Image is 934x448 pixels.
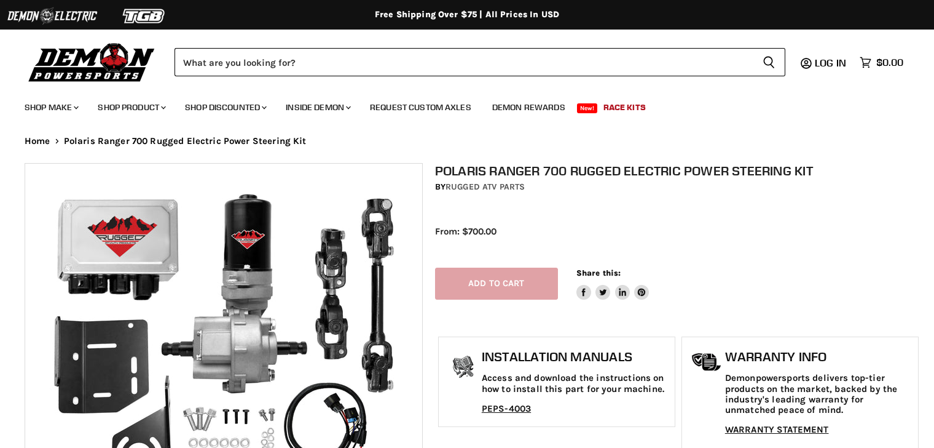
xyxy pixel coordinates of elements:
a: Rugged ATV Parts [445,182,525,192]
a: Home [25,136,50,146]
h1: Polaris Ranger 700 Rugged Electric Power Steering Kit [435,163,922,178]
span: New! [577,103,598,113]
h1: Installation Manuals [482,350,669,364]
a: Shop Make [15,95,86,120]
a: Request Custom Axles [361,95,481,120]
span: Polaris Ranger 700 Rugged Electric Power Steering Kit [64,136,307,146]
input: Search [175,48,753,76]
img: Demon Electric Logo 2 [6,4,98,28]
img: warranty-icon.png [691,353,722,372]
a: Demon Rewards [483,95,575,120]
a: Log in [809,57,854,68]
p: Access and download the instructions on how to install this part for your machine. [482,373,669,394]
div: by [435,180,922,194]
a: PEPS-4003 [482,403,531,414]
a: Race Kits [594,95,655,120]
span: $0.00 [876,57,903,68]
a: Shop Product [88,95,173,120]
span: Log in [815,57,846,69]
ul: Main menu [15,90,900,120]
img: TGB Logo 2 [98,4,190,28]
button: Search [753,48,785,76]
a: Shop Discounted [176,95,274,120]
img: install_manual-icon.png [448,353,479,383]
img: Demon Powersports [25,40,159,84]
a: WARRANTY STATEMENT [725,424,829,435]
span: From: $700.00 [435,226,496,237]
aside: Share this: [576,268,649,300]
form: Product [175,48,785,76]
span: Share this: [576,268,621,278]
h1: Warranty Info [725,350,912,364]
p: Demonpowersports delivers top-tier products on the market, backed by the industry's leading warra... [725,373,912,415]
a: Inside Demon [277,95,358,120]
a: $0.00 [854,54,909,71]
